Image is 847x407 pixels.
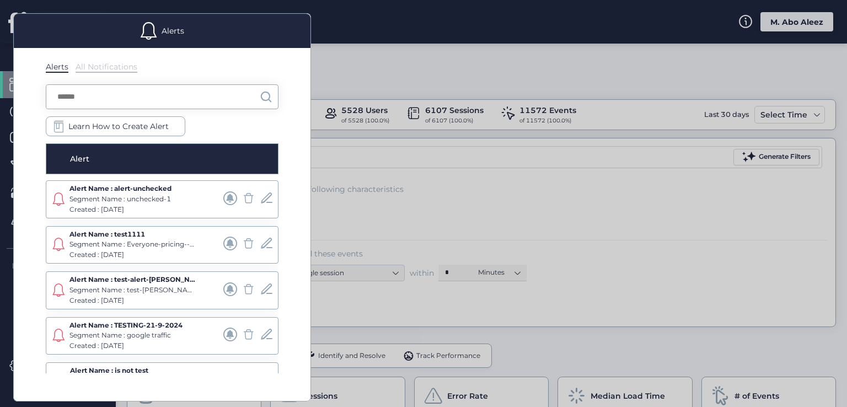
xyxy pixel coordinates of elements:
[69,296,196,306] div: Created : [DATE]
[69,285,196,296] div: Segment Name : test-[PERSON_NAME]-alert
[162,25,184,37] div: Alerts
[14,14,310,48] div: Alerts
[70,366,197,376] div: Alert Name : is not test
[69,194,196,205] div: Segment Name : unchecked-1
[69,275,196,285] div: Alert Name : test-alert-[PERSON_NAME]
[46,62,68,73] div: Alerts
[70,153,172,165] div: Alert
[69,341,196,351] div: Created : [DATE]
[76,62,137,73] div: All Notifications
[69,184,196,194] div: Alert Name : alert-unchecked
[69,229,196,240] div: Alert Name : test1111
[69,205,196,215] div: Created : [DATE]
[69,239,196,250] div: Segment Name : Everyone-pricing---- (copy) (copy)
[69,250,196,260] div: Created : [DATE]
[69,330,196,341] div: Segment Name : google traffic
[69,320,196,331] div: Alert Name : TESTING-21-9-2024
[68,120,169,132] span: Learn How to Create Alert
